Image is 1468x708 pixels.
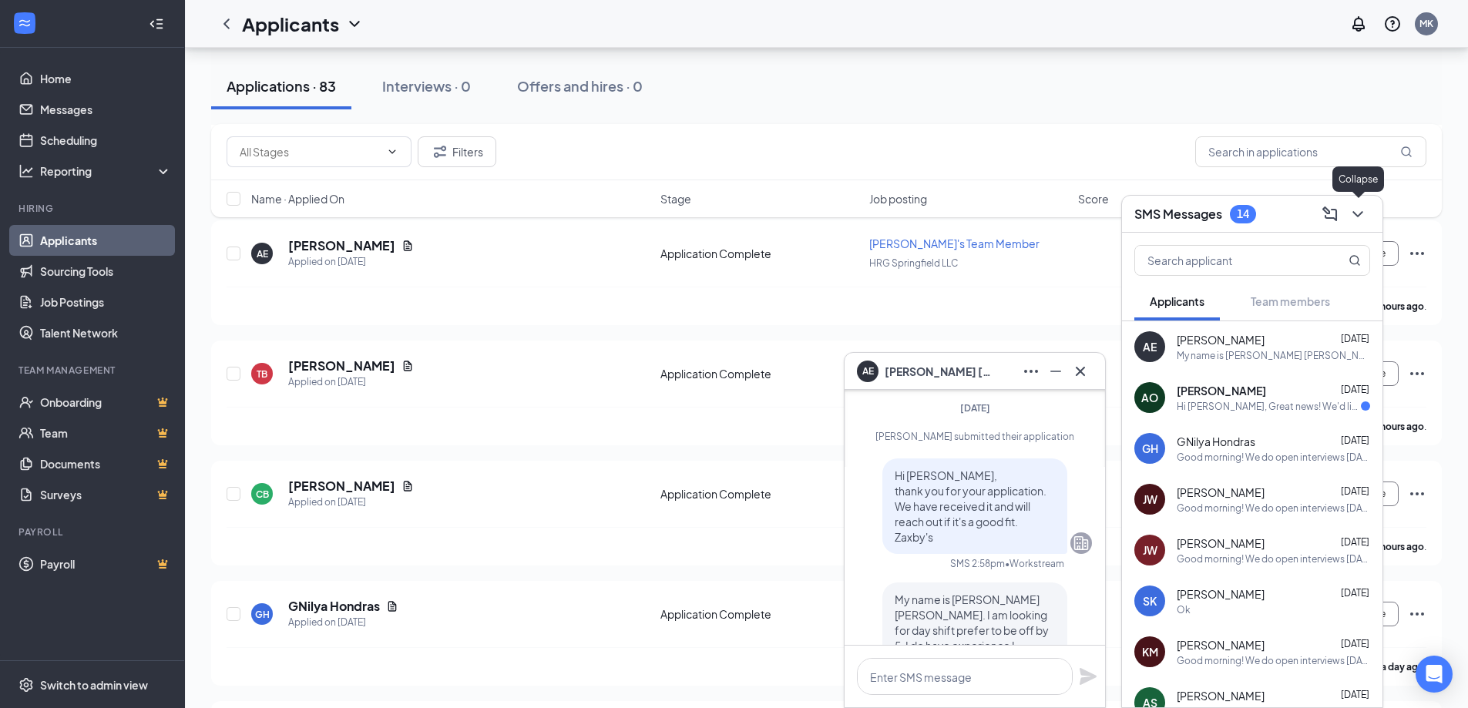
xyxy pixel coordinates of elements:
div: Applied on [DATE] [288,374,414,390]
div: SMS 2:58pm [950,557,1005,570]
b: 18 hours ago [1368,421,1424,432]
svg: ChevronDown [345,15,364,33]
a: Sourcing Tools [40,256,172,287]
svg: ChevronDown [386,146,398,158]
a: Messages [40,94,172,125]
div: KM [1142,644,1158,659]
span: [PERSON_NAME] [1177,637,1265,653]
div: Application Complete [660,246,860,261]
svg: MagnifyingGlass [1400,146,1413,158]
div: Good morning! We do open interviews [DATE]-[DATE] from 2pm-4pm, you can come whenever it works be... [1177,502,1370,515]
span: [PERSON_NAME] [1177,535,1265,551]
span: My name is [PERSON_NAME] [PERSON_NAME]. I am looking for day shift prefer to be off by 5. I do ha... [895,592,1052,683]
div: Reporting [40,163,173,179]
div: 14 [1237,207,1249,220]
span: HRG Springfield LLC [869,257,958,269]
svg: ComposeMessage [1321,205,1339,223]
div: Good morning! We do open interviews [DATE]-[DATE] from 2pm-4pm, you can come whenever it works be... [1177,552,1370,565]
svg: Filter [431,143,449,161]
svg: Analysis [18,163,34,179]
svg: ChevronDown [1349,205,1367,223]
div: SK [1143,593,1157,609]
a: DocumentsCrown [40,448,172,479]
span: Team members [1251,294,1330,308]
a: PayrollCrown [40,549,172,579]
div: Application Complete [660,486,860,502]
b: 19 hours ago [1368,541,1424,552]
span: [PERSON_NAME] [1177,485,1265,500]
span: • Workstream [1005,557,1064,570]
a: Home [40,63,172,94]
svg: Settings [18,677,34,693]
h5: [PERSON_NAME] [288,237,395,254]
div: Offers and hires · 0 [517,76,643,96]
svg: Document [401,240,414,252]
button: Cross [1068,359,1093,384]
h3: SMS Messages [1134,206,1222,223]
div: AO [1141,390,1158,405]
span: [PERSON_NAME] [1177,586,1265,602]
div: Applied on [DATE] [288,615,398,630]
button: ComposeMessage [1318,202,1342,226]
svg: WorkstreamLogo [17,15,32,31]
div: Payroll [18,525,169,539]
b: 17 hours ago [1368,300,1424,312]
svg: Cross [1071,362,1090,381]
div: TB [257,367,267,381]
svg: Ellipses [1408,364,1426,383]
span: [DATE] [1341,485,1369,497]
input: Search applicant [1135,246,1318,275]
div: Ok [1177,603,1191,616]
span: Name · Applied On [251,191,344,206]
span: [DATE] [1341,587,1369,599]
svg: MagnifyingGlass [1349,254,1361,267]
div: GH [255,608,270,621]
h5: [PERSON_NAME] [288,357,395,374]
svg: Ellipses [1408,244,1426,263]
span: [DATE] [1341,384,1369,395]
b: a day ago [1381,661,1424,673]
svg: Ellipses [1022,362,1040,381]
span: Stage [660,191,691,206]
span: [PERSON_NAME] [1177,383,1266,398]
button: Minimize [1043,359,1068,384]
div: AE [1143,339,1157,354]
button: Filter Filters [418,136,496,167]
div: Switch to admin view [40,677,148,693]
span: [DATE] [1341,333,1369,344]
span: [DATE] [1341,689,1369,700]
div: JW [1143,542,1157,558]
svg: Ellipses [1408,485,1426,503]
div: Good morning! We do open interviews [DATE]-[DATE] from 2pm-4pm, you can come whenever it works be... [1177,451,1370,464]
span: [DATE] [1341,536,1369,548]
div: Applied on [DATE] [288,495,414,510]
svg: Document [401,480,414,492]
div: Team Management [18,364,169,377]
input: All Stages [240,143,380,160]
svg: Collapse [149,16,164,32]
span: GNilya Hondras [1177,434,1255,449]
a: Job Postings [40,287,172,317]
div: Good morning! We do open interviews [DATE]-[DATE] from 2pm-4pm, you can come whenever it works be... [1177,654,1370,667]
h1: Applicants [242,11,339,37]
div: JW [1143,492,1157,507]
a: Scheduling [40,125,172,156]
span: [PERSON_NAME] [PERSON_NAME] [885,363,993,380]
div: Hi [PERSON_NAME], Great news! We'd like to invite you to an interview with us for Cashier. Please... [1177,400,1361,413]
svg: Company [1072,534,1090,552]
a: Applicants [40,225,172,256]
div: My name is [PERSON_NAME] [PERSON_NAME]. I am looking for day shift prefer to be off by 5. I do ha... [1177,349,1370,362]
svg: Minimize [1046,362,1065,381]
span: Hi [PERSON_NAME], thank you for your application. We have received it and will reach out if it's ... [895,468,1046,544]
div: MK [1419,17,1433,30]
a: ChevronLeft [217,15,236,33]
span: Score [1078,191,1109,206]
svg: Document [386,600,398,612]
div: CB [256,488,269,501]
button: Plane [1079,667,1097,686]
span: Applicants [1150,294,1204,308]
div: [PERSON_NAME] submitted their application [858,430,1092,443]
a: TeamCrown [40,418,172,448]
span: Job posting [869,191,927,206]
div: Application Complete [660,606,860,622]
